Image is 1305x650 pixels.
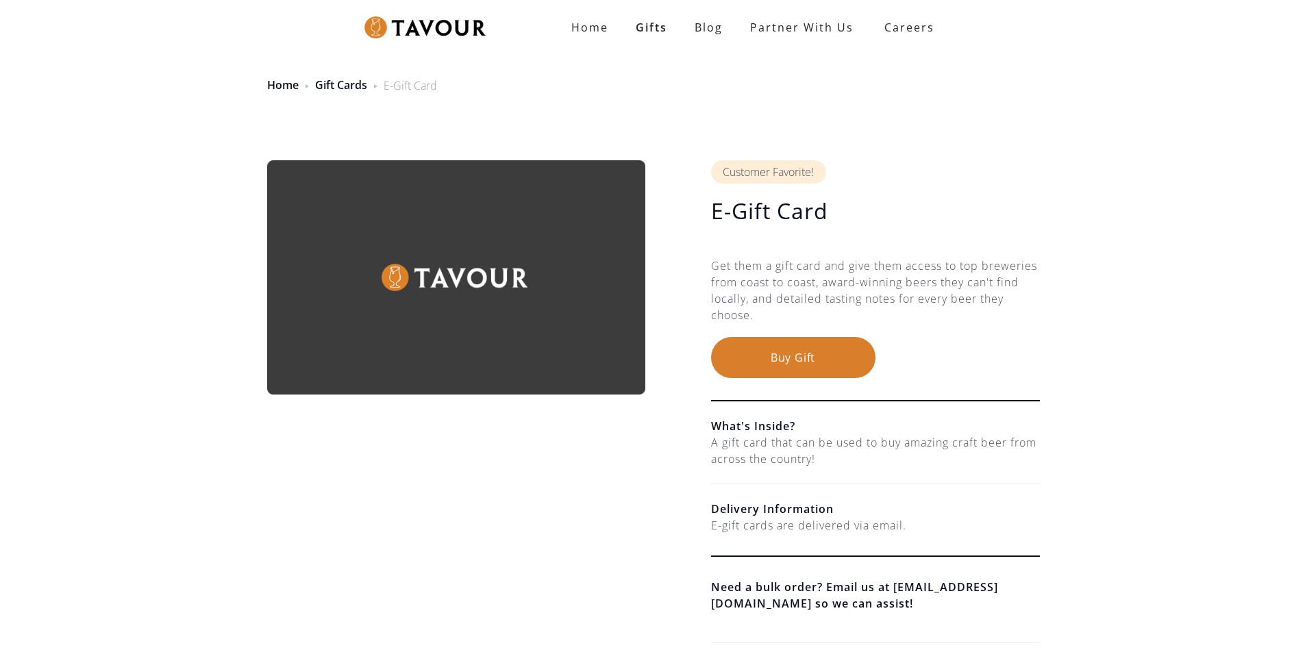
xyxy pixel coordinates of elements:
[736,14,867,41] a: partner with us
[267,77,299,92] a: Home
[711,579,1040,612] a: Need a bulk order? Email us at [EMAIL_ADDRESS][DOMAIN_NAME] so we can assist!
[622,14,681,41] a: Gifts
[384,77,437,94] div: E-Gift Card
[711,197,1040,225] h1: E-Gift Card
[711,517,1040,534] div: E-gift cards are delivered via email.
[711,337,875,378] button: Buy Gift
[711,434,1040,467] div: A gift card that can be used to buy amazing craft beer from across the country!
[558,14,622,41] a: Home
[711,160,826,184] div: Customer Favorite!
[867,8,945,47] a: Careers
[711,258,1040,337] div: Get them a gift card and give them access to top breweries from coast to coast, award-winning bee...
[711,501,1040,517] h6: Delivery Information
[681,14,736,41] a: Blog
[571,20,608,35] strong: Home
[884,14,934,41] strong: Careers
[315,77,367,92] a: Gift Cards
[711,418,1040,434] h6: What's Inside?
